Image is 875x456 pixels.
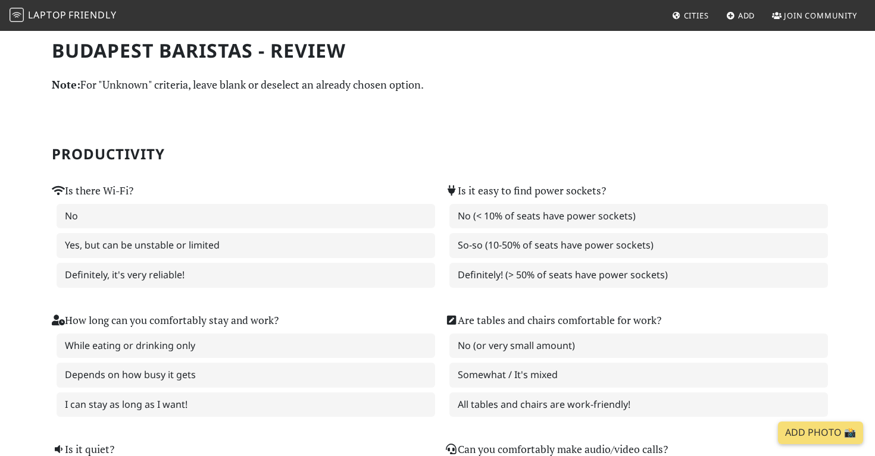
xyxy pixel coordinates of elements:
[68,8,116,21] span: Friendly
[28,8,67,21] span: Laptop
[449,334,828,358] label: No (or very small amount)
[10,5,117,26] a: LaptopFriendly LaptopFriendly
[52,146,823,163] h2: Productivity
[10,8,24,22] img: LaptopFriendly
[449,263,828,288] label: Definitely! (> 50% of seats have power sockets)
[449,392,828,417] label: All tables and chairs are work-friendly!
[767,5,862,26] a: Join Community
[57,204,435,229] label: No
[57,334,435,358] label: While eating or drinking only
[738,10,755,21] span: Add
[721,5,760,26] a: Add
[57,233,435,258] label: Yes, but can be unstable or limited
[684,10,709,21] span: Cities
[52,183,133,199] label: Is there Wi-Fi?
[57,363,435,388] label: Depends on how busy it gets
[778,422,863,444] a: Add Photo 📸
[449,233,828,258] label: So-so (10-50% of seats have power sockets)
[52,312,279,329] label: How long can you comfortably stay and work?
[445,312,661,329] label: Are tables and chairs comfortable for work?
[52,77,80,92] strong: Note:
[445,183,606,199] label: Is it easy to find power sockets?
[57,263,435,288] label: Definitely, it's very reliable!
[784,10,857,21] span: Join Community
[52,39,823,62] h1: Budapest Baristas - Review
[667,5,714,26] a: Cities
[449,363,828,388] label: Somewhat / It's mixed
[449,204,828,229] label: No (< 10% of seats have power sockets)
[52,76,823,93] p: For "Unknown" criteria, leave blank or deselect an already chosen option.
[57,392,435,417] label: I can stay as long as I want!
